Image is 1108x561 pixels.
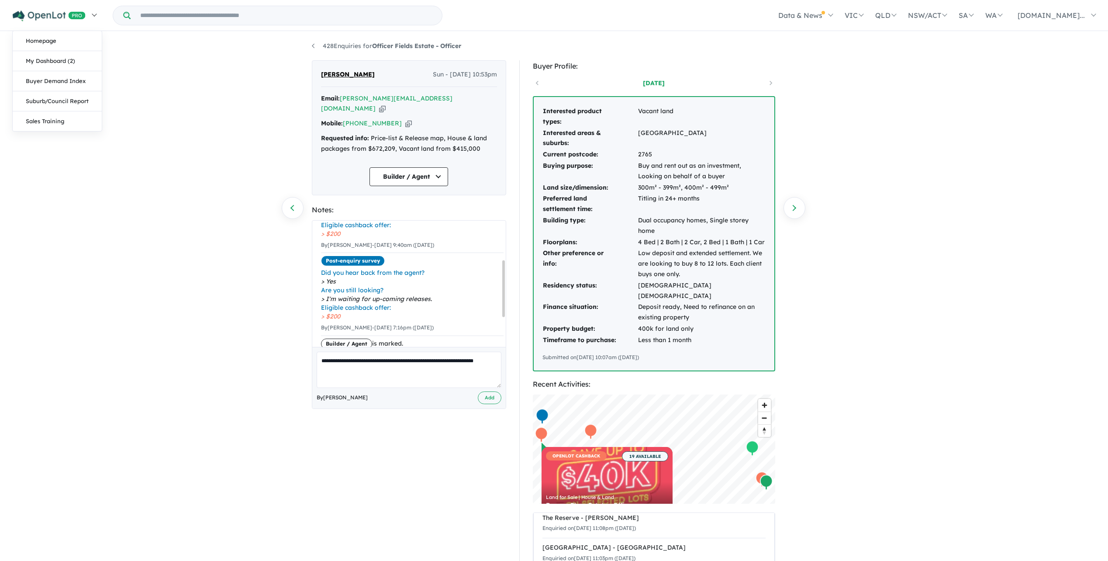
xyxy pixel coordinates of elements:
[638,128,766,149] td: [GEOGRAPHIC_DATA]
[638,301,766,323] td: Deposit ready, Need to refinance on an existing property
[321,294,504,303] span: I'm waiting for up-coming releases.
[758,412,771,424] button: Zoom out
[617,79,691,87] a: [DATE]
[321,133,497,154] div: Price-list & Release map, House & land packages from $672,209, Vacant land from $415,000
[372,42,461,50] strong: Officer Fields Estate - Officer
[13,10,86,21] img: Openlot PRO Logo White
[542,193,638,215] td: Preferred land settlement time:
[542,280,638,302] td: Residency status:
[478,391,501,404] button: Add
[321,256,385,266] span: Post-enquiry survey
[379,104,386,113] button: Copy
[542,447,673,513] a: OPENLOT CASHBACK 19 AVAILABLE Land for Sale | House & Land Banyan Place Estate - Officer
[638,160,766,182] td: Buy and rent out as an investment, Looking on behalf of a buyer
[542,215,638,237] td: Building type:
[533,378,775,390] div: Recent Activities:
[535,408,549,424] div: Map marker
[433,69,497,80] span: Sun - [DATE] 10:53pm
[542,182,638,194] td: Land size/dimension:
[542,237,638,248] td: Floorplans:
[321,324,434,331] small: By [PERSON_NAME] - [DATE] 7:16pm ([DATE])
[546,451,607,461] span: OPENLOT CASHBACK
[13,31,102,51] a: Homepage
[533,395,775,504] canvas: Map
[638,106,766,128] td: Vacant land
[638,335,766,346] td: Less than 1 month
[638,280,766,302] td: [DEMOGRAPHIC_DATA] [DEMOGRAPHIC_DATA]
[321,221,391,229] i: Eligible cashback offer:
[638,182,766,194] td: 300m² - 399m², 400m² - 499m²
[542,106,638,128] td: Interested product types:
[321,339,372,349] span: Builder / Agent
[584,423,597,440] div: Map marker
[758,412,771,424] span: Zoom out
[321,268,504,277] span: Did you hear back from the agent?
[312,41,797,52] nav: breadcrumb
[622,451,668,461] span: 19 AVAILABLE
[542,508,766,539] a: The Reserve - [PERSON_NAME]Enquiried on[DATE] 11:08pm ([DATE])
[638,193,766,215] td: Titling in 24+ months
[542,543,766,553] div: [GEOGRAPHIC_DATA] - [GEOGRAPHIC_DATA]
[321,277,504,286] span: Yes
[405,119,412,128] button: Copy
[321,339,504,349] div: is marked.
[533,60,775,72] div: Buyer Profile:
[321,312,504,321] span: $200
[542,525,636,531] small: Enquiried on [DATE] 11:08pm ([DATE])
[13,111,102,131] a: Sales Training
[13,71,102,91] a: Buyer Demand Index
[542,248,638,280] td: Other preference or info:
[317,393,368,402] span: By [PERSON_NAME]
[759,474,773,490] div: Map marker
[321,119,343,127] strong: Mobile:
[13,91,102,111] a: Suburb/Council Report
[312,42,461,50] a: 428Enquiries forOfficer Fields Estate - Officer
[755,471,768,487] div: Map marker
[132,6,440,25] input: Try estate name, suburb, builder or developer
[321,286,504,294] span: Are you still looking?
[1018,11,1085,20] span: [DOMAIN_NAME]...
[369,167,448,186] button: Builder / Agent
[321,304,391,312] i: Eligible cashback offer:
[638,237,766,248] td: 4 Bed | 2 Bath | 2 Car, 2 Bed | 1 Bath | 1 Car
[542,323,638,335] td: Property budget:
[758,399,771,412] button: Zoom in
[312,204,506,216] div: Notes:
[321,229,504,238] span: $200
[542,353,766,362] div: Submitted on [DATE] 10:07am ([DATE])
[546,502,668,508] div: Banyan Place Estate - Officer
[321,94,452,113] a: [PERSON_NAME][EMAIL_ADDRESS][DOMAIN_NAME]
[535,426,548,443] div: Map marker
[343,119,402,127] a: [PHONE_NUMBER]
[638,149,766,160] td: 2765
[542,149,638,160] td: Current postcode:
[13,51,102,71] a: My Dashboard (2)
[321,134,369,142] strong: Requested info:
[638,215,766,237] td: Dual occupancy homes, Single storey home
[542,513,766,523] div: The Reserve - [PERSON_NAME]
[542,128,638,149] td: Interested areas & suburbs:
[638,248,766,280] td: Low deposit and extended settlement. We are looking to buy 8 to 12 lots. Each client buys one only.
[542,160,638,182] td: Buying purpose:
[746,440,759,456] div: Map marker
[758,424,771,437] button: Reset bearing to north
[546,495,668,500] div: Land for Sale | House & Land
[321,94,340,102] strong: Email:
[321,69,375,80] span: [PERSON_NAME]
[321,242,434,248] small: By [PERSON_NAME] - [DATE] 9:40am ([DATE])
[542,335,638,346] td: Timeframe to purchase:
[542,301,638,323] td: Finance situation:
[638,323,766,335] td: 400k for land only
